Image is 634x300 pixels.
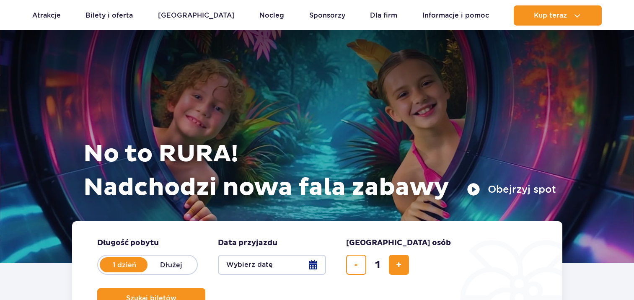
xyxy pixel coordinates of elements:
button: usuń bilet [346,255,366,275]
a: Informacje i pomoc [422,5,489,26]
span: [GEOGRAPHIC_DATA] osób [346,238,451,248]
button: dodaj bilet [389,255,409,275]
label: 1 dzień [101,256,148,274]
span: Data przyjazdu [218,238,277,248]
a: Dla firm [370,5,397,26]
button: Obejrzyj spot [467,183,556,196]
h1: No to RURA! Nadchodzi nowa fala zabawy [83,137,556,204]
span: Kup teraz [534,12,567,19]
input: liczba biletów [367,255,388,275]
a: Nocleg [259,5,284,26]
button: Wybierz datę [218,255,326,275]
span: Długość pobytu [97,238,159,248]
label: Dłużej [148,256,195,274]
a: Sponsorzy [309,5,345,26]
a: Atrakcje [32,5,61,26]
a: Bilety i oferta [85,5,133,26]
a: [GEOGRAPHIC_DATA] [158,5,235,26]
button: Kup teraz [514,5,602,26]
